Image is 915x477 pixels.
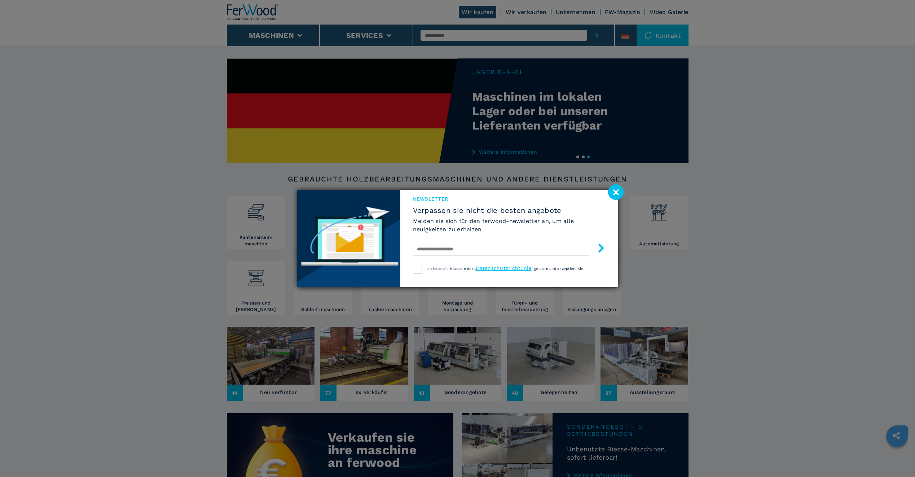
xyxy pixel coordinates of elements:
span: Verpassen sie nicht die besten angebote [413,206,606,215]
h6: Melden sie sich für den ferwood-newsletter an, um alle neuigkeiten zu erhalten [413,217,606,233]
span: “ gelesen und akzeptiere sie. [532,267,585,271]
img: Newsletter image [297,190,400,287]
a: Datenschutzrichtlinie [476,265,531,271]
span: Newsletter [413,195,606,202]
button: submit-button [589,241,606,258]
span: Ich habe die Klauseln der „ [426,267,476,271]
